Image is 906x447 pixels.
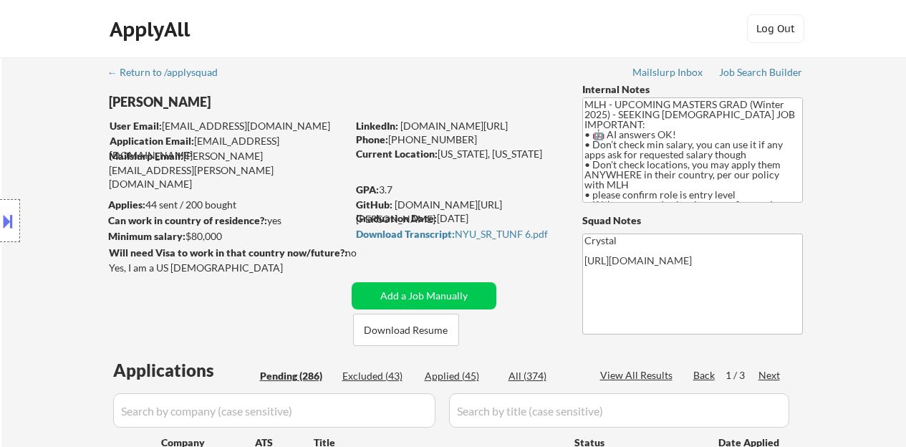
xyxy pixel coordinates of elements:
[356,229,555,239] div: NYU_SR_TUNF 6.pdf
[113,362,255,379] div: Applications
[747,14,804,43] button: Log Out
[356,120,398,132] strong: LinkedIn:
[345,246,386,260] div: no
[758,368,781,383] div: Next
[110,17,194,42] div: ApplyAll
[356,228,455,240] strong: Download Transcript:
[356,183,379,196] strong: GPA:
[582,82,803,97] div: Internal Notes
[352,282,496,309] button: Add a Job Manually
[726,368,758,383] div: 1 / 3
[356,148,438,160] strong: Current Location:
[400,120,508,132] a: [DOMAIN_NAME][URL]
[260,369,332,383] div: Pending (286)
[356,183,561,197] div: 3.7
[719,67,803,77] div: Job Search Builder
[600,368,677,383] div: View All Results
[693,368,716,383] div: Back
[356,229,555,243] a: Download Transcript:NYU_SR_TUNF 6.pdf
[113,393,435,428] input: Search by company (case sensitive)
[356,133,388,145] strong: Phone:
[449,393,789,428] input: Search by title (case sensitive)
[356,211,559,226] div: [DATE]
[107,67,231,81] a: ← Return to /applysquad
[632,67,704,77] div: Mailslurp Inbox
[509,369,580,383] div: All (374)
[356,198,392,211] strong: GitHub:
[425,369,496,383] div: Applied (45)
[582,213,803,228] div: Squad Notes
[107,67,231,77] div: ← Return to /applysquad
[342,369,414,383] div: Excluded (43)
[632,67,704,81] a: Mailslurp Inbox
[356,198,502,225] a: [DOMAIN_NAME][URL][PERSON_NAME]
[353,314,459,346] button: Download Resume
[356,212,437,224] strong: Graduation Date:
[719,67,803,81] a: Job Search Builder
[356,147,559,161] div: [US_STATE], [US_STATE]
[356,133,559,147] div: [PHONE_NUMBER]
